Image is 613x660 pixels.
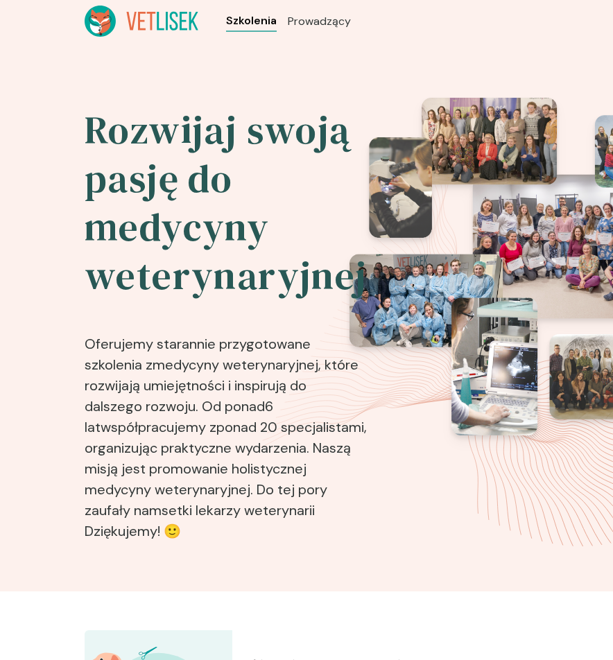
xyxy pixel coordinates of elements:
[288,13,351,30] a: Prowadzący
[226,12,277,29] a: Szkolenia
[162,501,315,519] b: setki lekarzy weterynarii
[85,106,368,300] h2: Rozwijaj swoją pasję do medycyny weterynaryjnej
[216,418,364,436] b: ponad 20 specjalistami
[153,356,318,374] b: medycyny weterynaryjnej
[85,311,368,547] p: Oferujemy starannie przygotowane szkolenia z , które rozwijają umiejętności i inspirują do dalsze...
